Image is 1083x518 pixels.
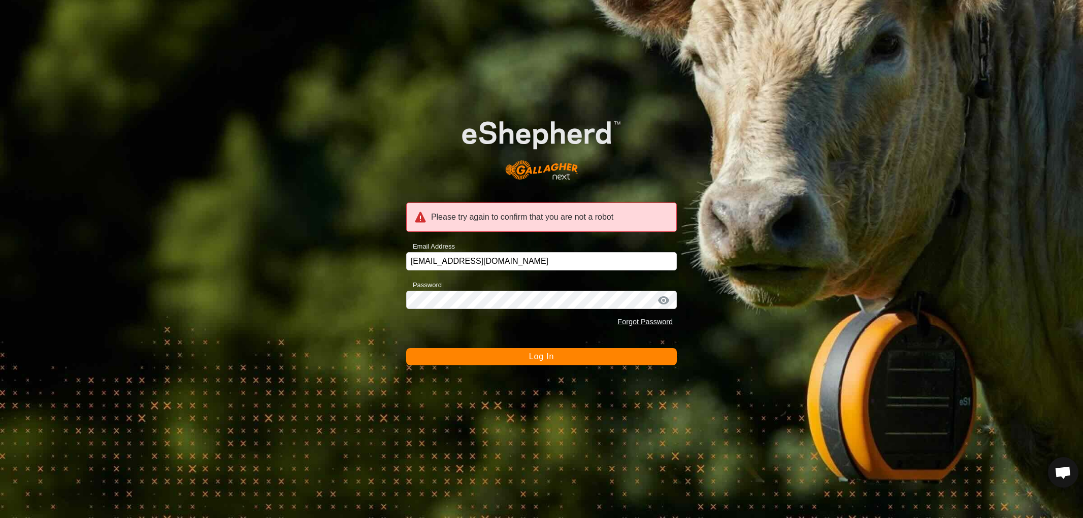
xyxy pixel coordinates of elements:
img: E-shepherd Logo [433,98,650,191]
label: Email Address [406,241,455,252]
div: Open chat [1048,457,1078,488]
input: Email Address [406,252,677,270]
div: Please try again to confirm that you are not a robot [406,202,677,232]
a: Forgot Password [617,318,673,326]
span: Log In [529,352,554,361]
button: Log In [406,348,677,365]
label: Password [406,280,442,290]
